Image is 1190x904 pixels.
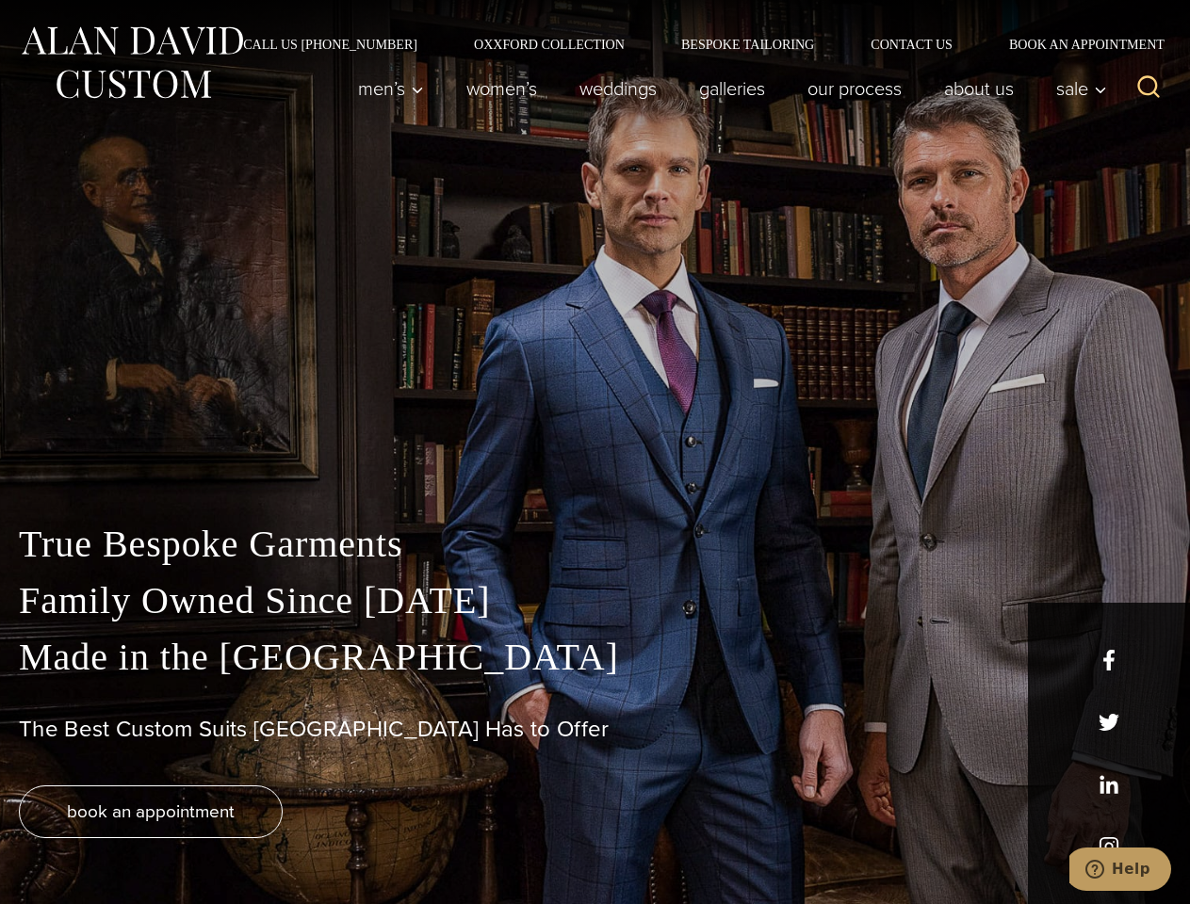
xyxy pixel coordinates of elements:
a: Book an Appointment [981,38,1171,51]
a: Women’s [446,70,559,107]
a: Bespoke Tailoring [653,38,842,51]
a: Oxxford Collection [446,38,653,51]
button: Men’s sub menu toggle [337,70,446,107]
nav: Secondary Navigation [215,38,1171,51]
button: View Search Form [1126,66,1171,111]
iframe: Opens a widget where you can chat to one of our agents [1069,847,1171,895]
a: Our Process [787,70,923,107]
a: Galleries [678,70,787,107]
button: Sale sub menu toggle [1035,70,1117,107]
span: book an appointment [67,798,235,825]
p: True Bespoke Garments Family Owned Since [DATE] Made in the [GEOGRAPHIC_DATA] [19,516,1171,686]
a: weddings [559,70,678,107]
a: book an appointment [19,785,283,838]
img: Alan David Custom [19,21,245,105]
a: Contact Us [842,38,981,51]
h1: The Best Custom Suits [GEOGRAPHIC_DATA] Has to Offer [19,716,1171,743]
a: About Us [923,70,1035,107]
nav: Primary Navigation [337,70,1117,107]
a: Call Us [PHONE_NUMBER] [215,38,446,51]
